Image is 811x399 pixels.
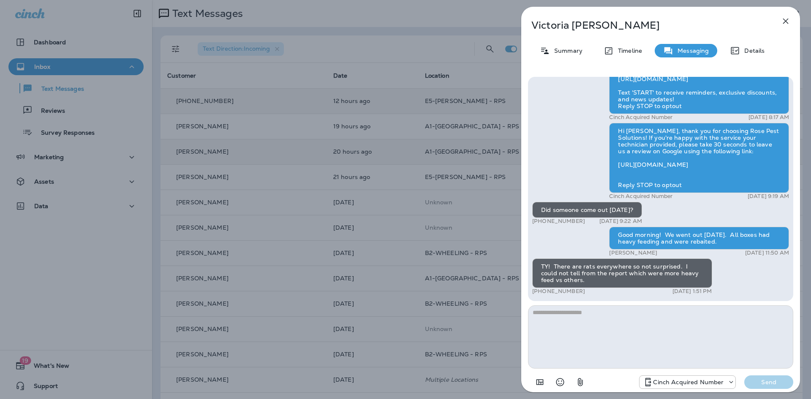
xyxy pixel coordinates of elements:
p: Details [740,47,765,54]
p: [DATE] 9:19 AM [748,193,789,200]
p: [DATE] 11:50 AM [745,250,789,256]
p: [PHONE_NUMBER] [532,218,585,225]
button: Select an emoji [552,374,569,391]
p: Victoria [PERSON_NAME] [531,19,762,31]
p: [DATE] 1:51 PM [672,288,712,295]
p: [DATE] 8:17 AM [748,114,789,121]
p: [PHONE_NUMBER] [532,288,585,295]
div: Good morning! We went out [DATE]. All boxes had heavy feeding and were rebaited. [609,227,789,250]
div: +1 (224) 344-8646 [640,377,735,387]
p: [PERSON_NAME] [609,250,657,256]
p: Cinch Acquired Number [653,379,724,385]
p: Timeline [614,47,642,54]
div: Hi [PERSON_NAME], thank you for choosing Rose Pest Solutions! If you're happy with the service yo... [609,123,789,193]
div: TY! There are rats everywhere so not surprised. I could not tell from the report which were more ... [532,258,712,288]
p: Cinch Acquired Number [609,193,672,200]
p: [DATE] 9:22 AM [599,218,642,225]
p: Messaging [673,47,709,54]
div: Did someone come out [DATE]? [532,202,642,218]
button: Add in a premade template [531,374,548,391]
p: Cinch Acquired Number [609,114,672,121]
p: Summary [550,47,582,54]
